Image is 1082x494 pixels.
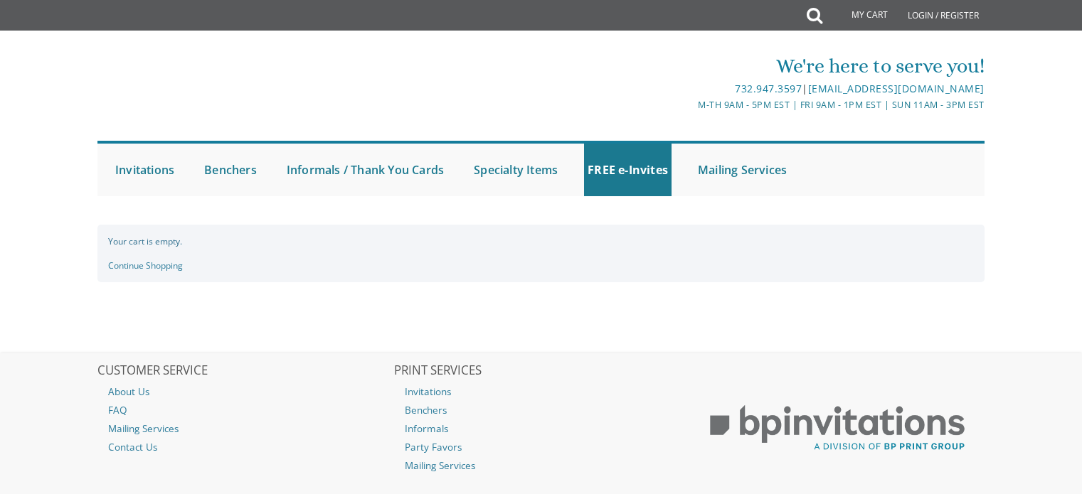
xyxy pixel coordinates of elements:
[201,144,260,196] a: Benchers
[394,97,985,112] div: M-Th 9am - 5pm EST | Fri 9am - 1pm EST | Sun 11am - 3pm EST
[690,392,985,463] img: BP Print Group
[470,144,561,196] a: Specialty Items
[97,419,392,438] a: Mailing Services
[821,1,898,30] a: My Cart
[394,52,985,80] div: We're here to serve you!
[108,259,183,272] a: Continue Shopping
[394,401,689,419] a: Benchers
[394,364,689,378] h2: PRINT SERVICES
[394,382,689,401] a: Invitations
[97,225,985,282] div: Your cart is empty.
[97,382,392,401] a: About Us
[808,82,985,95] a: [EMAIL_ADDRESS][DOMAIN_NAME]
[584,144,672,196] a: FREE e-Invites
[97,364,392,378] h2: CUSTOMER SERVICE
[394,456,689,475] a: Mailing Services
[394,438,689,456] a: Party Favors
[97,401,392,419] a: FAQ
[735,82,802,95] a: 732.947.3597
[394,419,689,438] a: Informals
[394,80,985,97] div: |
[694,144,790,196] a: Mailing Services
[283,144,447,196] a: Informals / Thank You Cards
[97,438,392,456] a: Contact Us
[112,144,178,196] a: Invitations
